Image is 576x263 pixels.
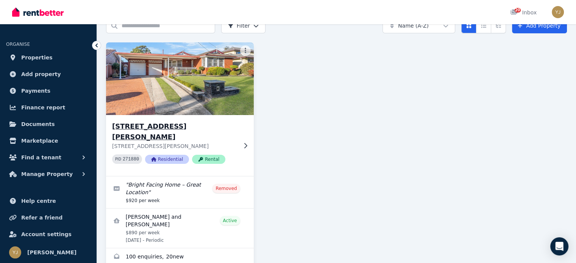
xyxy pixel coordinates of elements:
span: Filter [228,22,250,30]
small: PID [115,157,121,161]
button: Compact list view [476,18,491,33]
div: Inbox [510,9,537,16]
h3: [STREET_ADDRESS][PERSON_NAME] [112,121,237,142]
p: [STREET_ADDRESS][PERSON_NAME] [112,142,237,150]
a: Refer a friend [6,210,91,225]
span: Residential [145,155,189,164]
span: Marketplace [21,136,58,145]
div: View options [461,18,506,33]
button: Name (A-Z) [382,18,455,33]
button: Find a tenant [6,150,91,165]
a: Payments [6,83,91,98]
img: Yam Jabbar [9,246,21,258]
span: Find a tenant [21,153,61,162]
a: Help centre [6,193,91,209]
span: Documents [21,120,55,129]
span: ORGANISE [6,42,30,47]
button: Manage Property [6,167,91,182]
span: 20 [515,8,521,12]
a: 41 Jack O'Sullivan Road, Moorebank[STREET_ADDRESS][PERSON_NAME][STREET_ADDRESS][PERSON_NAME]PID 2... [106,42,254,176]
a: Add property [6,67,91,82]
a: Account settings [6,227,91,242]
button: More options [240,45,251,56]
img: RentBetter [12,6,64,18]
a: Documents [6,117,91,132]
span: Manage Property [21,170,73,179]
span: Name (A-Z) [398,22,429,30]
a: Edit listing: Bright Facing Home – Great Location [106,176,254,208]
a: Marketplace [6,133,91,148]
a: View details for Diane and Sam Hassan [106,209,254,248]
span: Account settings [21,230,72,239]
code: 271880 [123,157,139,162]
a: Properties [6,50,91,65]
button: Filter [221,18,265,33]
a: Add Property [512,18,567,33]
span: Add property [21,70,61,79]
span: Rental [192,155,225,164]
button: Card view [461,18,476,33]
span: Finance report [21,103,65,112]
span: Payments [21,86,50,95]
button: Expanded list view [491,18,506,33]
span: [PERSON_NAME] [27,248,76,257]
a: Finance report [6,100,91,115]
span: Properties [21,53,53,62]
img: 41 Jack O'Sullivan Road, Moorebank [102,40,257,117]
span: Help centre [21,196,56,205]
span: Refer a friend [21,213,62,222]
div: Open Intercom Messenger [550,237,568,255]
img: Yam Jabbar [552,6,564,18]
